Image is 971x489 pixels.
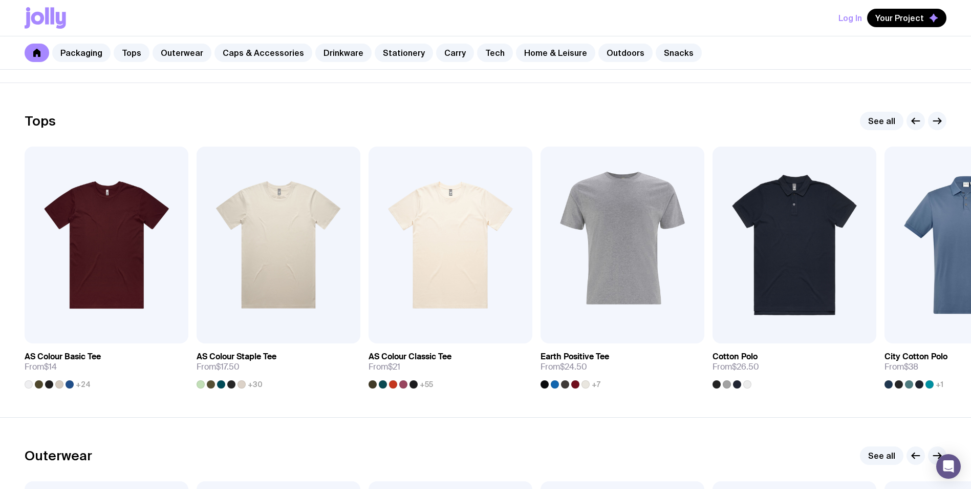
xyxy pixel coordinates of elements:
[25,362,57,372] span: From
[436,44,474,62] a: Carry
[875,13,924,23] span: Your Project
[25,448,92,463] h2: Outerwear
[656,44,702,62] a: Snacks
[838,9,862,27] button: Log In
[936,380,943,389] span: +1
[388,361,400,372] span: $21
[884,362,918,372] span: From
[713,352,758,362] h3: Cotton Polo
[369,343,532,389] a: AS Colour Classic TeeFrom$21+55
[153,44,211,62] a: Outerwear
[25,352,101,362] h3: AS Colour Basic Tee
[197,362,240,372] span: From
[860,446,903,465] a: See all
[516,44,595,62] a: Home & Leisure
[541,352,609,362] h3: Earth Positive Tee
[904,361,918,372] span: $38
[732,361,759,372] span: $26.50
[541,362,587,372] span: From
[477,44,513,62] a: Tech
[936,454,961,479] div: Open Intercom Messenger
[44,361,57,372] span: $14
[315,44,372,62] a: Drinkware
[114,44,149,62] a: Tops
[369,362,400,372] span: From
[375,44,433,62] a: Stationery
[25,343,188,389] a: AS Colour Basic TeeFrom$14+24
[197,343,360,389] a: AS Colour Staple TeeFrom$17.50+30
[713,362,759,372] span: From
[860,112,903,130] a: See all
[541,343,704,389] a: Earth Positive TeeFrom$24.50+7
[216,361,240,372] span: $17.50
[76,380,91,389] span: +24
[713,343,876,389] a: Cotton PoloFrom$26.50
[369,352,451,362] h3: AS Colour Classic Tee
[884,352,947,362] h3: City Cotton Polo
[52,44,111,62] a: Packaging
[592,380,600,389] span: +7
[248,380,263,389] span: +30
[214,44,312,62] a: Caps & Accessories
[598,44,653,62] a: Outdoors
[25,113,56,129] h2: Tops
[867,9,946,27] button: Your Project
[560,361,587,372] span: $24.50
[420,380,433,389] span: +55
[197,352,276,362] h3: AS Colour Staple Tee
